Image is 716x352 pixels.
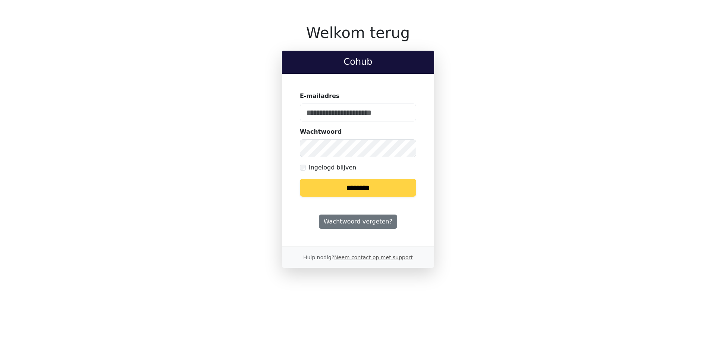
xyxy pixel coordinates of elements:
[319,215,397,229] a: Wachtwoord vergeten?
[300,127,342,136] label: Wachtwoord
[334,254,412,260] a: Neem contact op met support
[309,163,356,172] label: Ingelogd blijven
[303,254,413,260] small: Hulp nodig?
[300,92,340,101] label: E-mailadres
[288,57,428,67] h2: Cohub
[282,24,434,42] h1: Welkom terug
